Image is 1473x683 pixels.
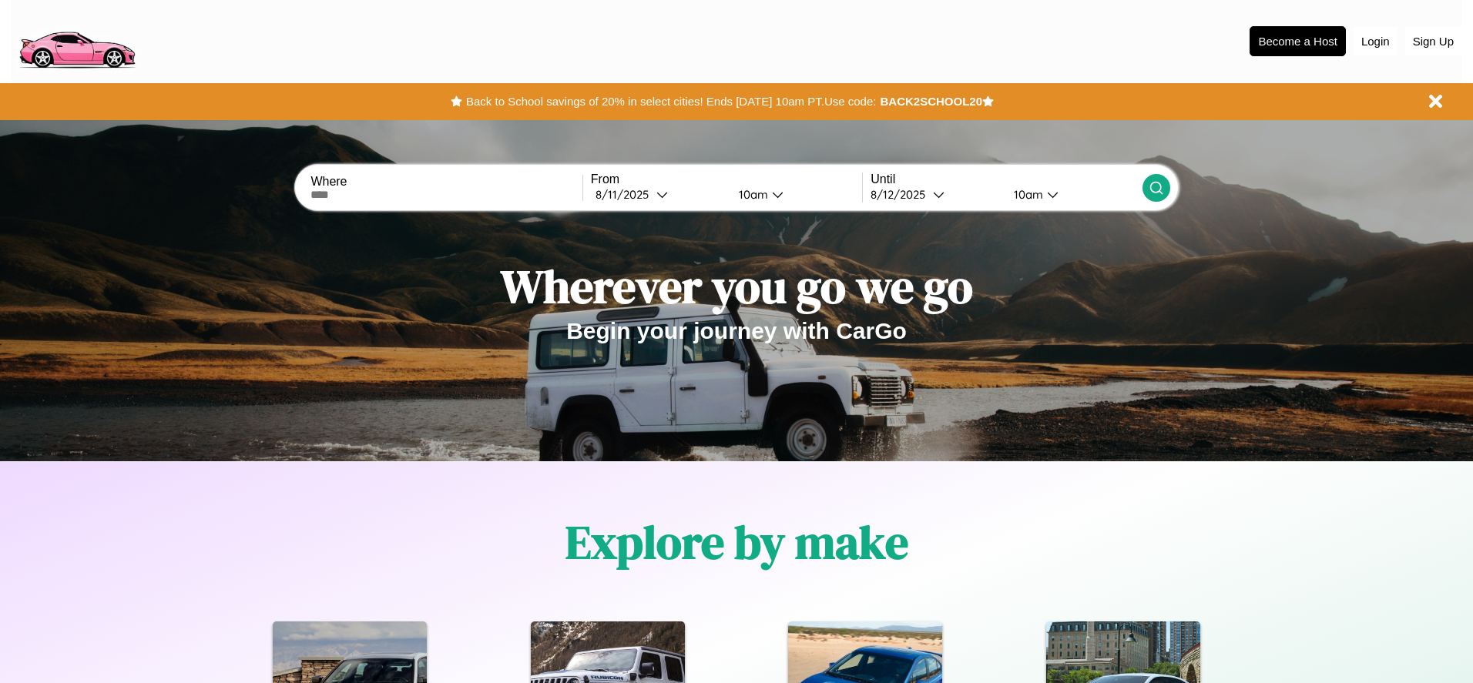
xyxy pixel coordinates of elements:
b: BACK2SCHOOL20 [880,95,982,108]
button: Become a Host [1250,26,1346,56]
div: 8 / 12 / 2025 [871,187,933,202]
label: Where [310,175,582,189]
button: 10am [726,186,862,203]
div: 8 / 11 / 2025 [596,187,656,202]
div: 10am [731,187,772,202]
label: From [591,172,862,186]
button: Login [1354,27,1398,55]
div: 10am [1006,187,1047,202]
button: 10am [1002,186,1142,203]
h1: Explore by make [565,511,908,574]
button: 8/11/2025 [591,186,726,203]
button: Back to School savings of 20% in select cities! Ends [DATE] 10am PT.Use code: [462,91,880,112]
img: logo [12,8,142,72]
label: Until [871,172,1142,186]
button: Sign Up [1405,27,1461,55]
